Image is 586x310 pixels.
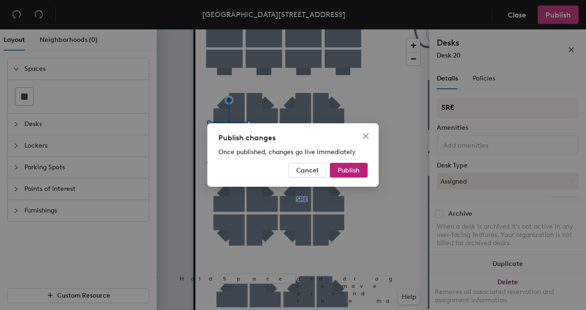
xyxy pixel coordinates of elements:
[338,166,360,174] span: Publish
[288,163,326,178] button: Cancel
[296,166,318,174] span: Cancel
[218,148,356,156] span: Once published, changes go live immediately
[358,132,373,140] span: Close
[218,132,368,144] div: Publish changes
[362,132,369,140] span: close
[330,163,368,178] button: Publish
[358,129,373,144] button: Close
